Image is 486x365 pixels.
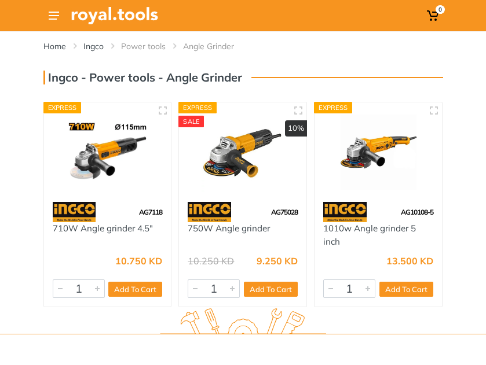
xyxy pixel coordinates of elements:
img: 91.webp [53,202,96,222]
img: 91.webp [323,202,367,222]
img: Royal Tools - 1010w Angle grinder 5 inch [323,111,433,193]
a: 0 [424,5,443,26]
img: Royal Tools - 710W Angle grinder 4.5 [53,111,163,193]
div: 13.500 KD [386,256,433,266]
img: 91.webp [188,202,231,222]
h3: Ingco - Power tools - Angle Grinder [43,71,242,84]
li: Angle Grinder [183,40,251,52]
div: Express [178,102,217,113]
a: 710W Angle grinder 4.5" [53,223,153,234]
button: Add To Cart [108,282,162,297]
a: 1010w Angle grinder 5 inch [323,223,416,247]
div: 10% [285,120,307,137]
div: 10.750 KD [115,256,162,266]
span: AG75028 [271,208,298,216]
img: Royal Tools - 750W Angle grinder [188,111,298,193]
div: Express [43,102,82,113]
span: 0 [436,5,445,14]
a: Home [43,40,66,52]
div: Express [314,102,352,113]
div: SALE [178,116,204,127]
button: Add To Cart [244,282,298,297]
a: 750W Angle grinder [188,223,270,234]
span: AG10108-5 [401,208,433,216]
img: Royal Tools Logo [71,7,158,24]
a: Power tools [121,40,166,52]
div: 9.250 KD [257,256,298,266]
nav: breadcrumb [43,40,443,52]
div: 10.250 KD [188,256,234,266]
span: AG7118 [139,208,162,216]
button: Add To Cart [379,282,433,297]
a: Ingco [83,40,104,52]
